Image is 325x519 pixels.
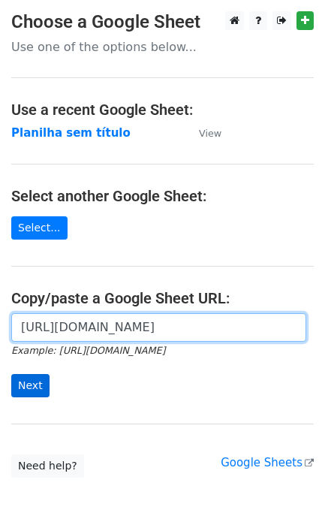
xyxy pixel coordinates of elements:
a: Google Sheets [221,456,314,469]
h4: Copy/paste a Google Sheet URL: [11,289,314,307]
div: Widget de chat [250,447,325,519]
a: Need help? [11,454,84,478]
small: Example: [URL][DOMAIN_NAME] [11,345,165,356]
h4: Use a recent Google Sheet: [11,101,314,119]
a: Select... [11,216,68,240]
a: View [184,126,221,140]
small: View [199,128,221,139]
a: Planilha sem título [11,126,131,140]
input: Paste your Google Sheet URL here [11,313,306,342]
h3: Choose a Google Sheet [11,11,314,33]
p: Use one of the options below... [11,39,314,55]
iframe: Chat Widget [250,447,325,519]
input: Next [11,374,50,397]
h4: Select another Google Sheet: [11,187,314,205]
